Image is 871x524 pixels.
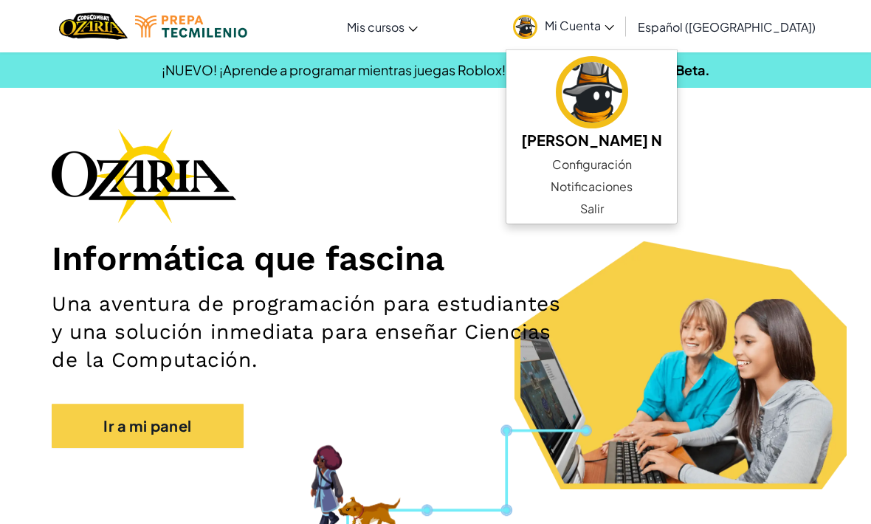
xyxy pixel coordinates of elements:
[513,15,537,39] img: avatar
[638,19,816,35] span: Español ([GEOGRAPHIC_DATA])
[630,7,823,46] a: Español ([GEOGRAPHIC_DATA])
[52,128,236,223] img: Ozaria branding logo
[506,154,677,176] a: Configuración
[52,238,819,279] h1: Informática que fascina
[59,11,128,41] a: Ozaria by CodeCombat logo
[347,19,404,35] span: Mis cursos
[521,128,662,151] h5: [PERSON_NAME] N
[52,290,566,374] h2: Una aventura de programación para estudiantes y una solución inmediata para enseñar Ciencias de l...
[135,15,247,38] img: Tecmilenio logo
[506,54,677,154] a: [PERSON_NAME] N
[59,11,128,41] img: Home
[506,176,677,198] a: Notificaciones
[551,178,633,196] span: Notificaciones
[340,7,425,46] a: Mis cursos
[545,18,614,33] span: Mi Cuenta
[556,56,628,128] img: avatar
[162,61,506,78] span: ¡NUEVO! ¡Aprende a programar mientras juegas Roblox!
[52,404,244,448] a: Ir a mi panel
[506,3,622,49] a: Mi Cuenta
[506,198,677,220] a: Salir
